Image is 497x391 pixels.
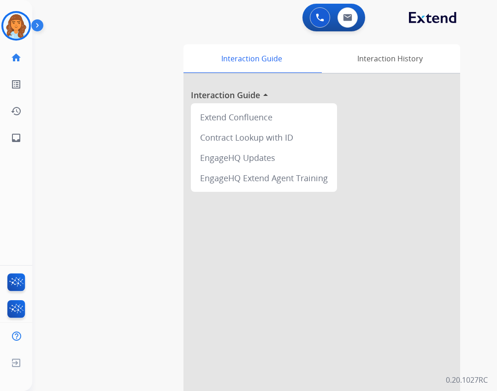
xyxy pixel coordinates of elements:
[195,107,333,127] div: Extend Confluence
[11,52,22,63] mat-icon: home
[446,374,488,385] p: 0.20.1027RC
[11,106,22,117] mat-icon: history
[195,148,333,168] div: EngageHQ Updates
[3,13,29,39] img: avatar
[195,168,333,188] div: EngageHQ Extend Agent Training
[11,132,22,143] mat-icon: inbox
[11,79,22,90] mat-icon: list_alt
[183,44,319,73] div: Interaction Guide
[195,127,333,148] div: Contract Lookup with ID
[319,44,460,73] div: Interaction History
